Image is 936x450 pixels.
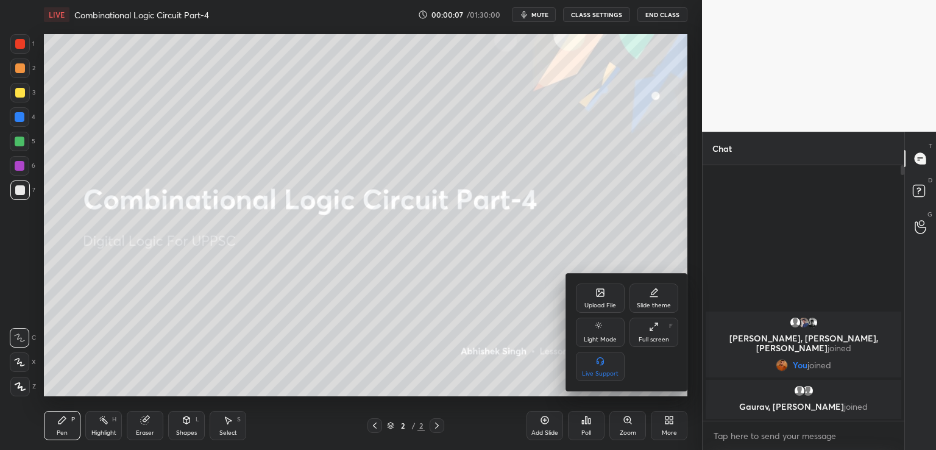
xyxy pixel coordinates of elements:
[637,302,671,309] div: Slide theme
[639,337,669,343] div: Full screen
[584,337,617,343] div: Light Mode
[582,371,619,377] div: Live Support
[669,323,673,329] div: F
[584,302,616,309] div: Upload File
